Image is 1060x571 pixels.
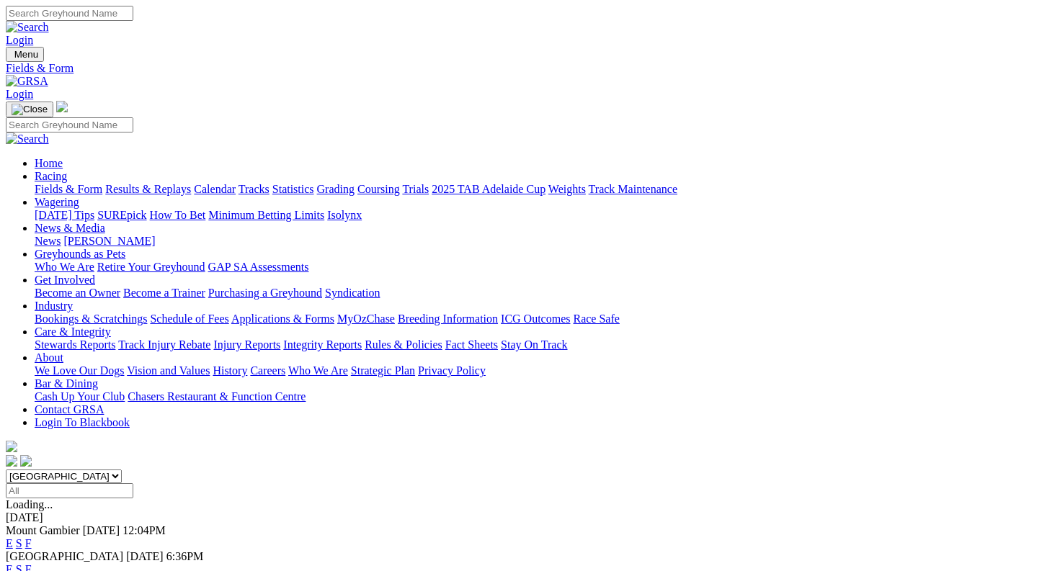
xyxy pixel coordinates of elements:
a: [DATE] Tips [35,209,94,221]
a: ICG Outcomes [501,313,570,325]
a: Login [6,34,33,46]
a: Breeding Information [398,313,498,325]
a: Who We Are [35,261,94,273]
img: logo-grsa-white.png [6,441,17,452]
span: [DATE] [83,524,120,536]
div: Industry [35,313,1054,325]
a: Industry [35,300,73,312]
span: Mount Gambier [6,524,80,536]
a: Race Safe [573,313,619,325]
a: We Love Our Dogs [35,364,124,377]
a: S [16,537,22,549]
span: 6:36PM [166,550,204,562]
a: News & Media [35,222,105,234]
a: Home [35,157,63,169]
a: Become an Owner [35,287,120,299]
span: [DATE] [126,550,164,562]
a: Care & Integrity [35,325,111,338]
a: Calendar [194,183,236,195]
a: Greyhounds as Pets [35,248,125,260]
a: E [6,537,13,549]
a: Results & Replays [105,183,191,195]
a: Bookings & Scratchings [35,313,147,325]
a: Integrity Reports [283,338,362,351]
a: Fact Sheets [445,338,498,351]
img: logo-grsa-white.png [56,101,68,112]
a: Fields & Form [6,62,1054,75]
a: Schedule of Fees [150,313,228,325]
span: 12:04PM [123,524,166,536]
a: Chasers Restaurant & Function Centre [128,390,306,403]
a: Wagering [35,196,79,208]
a: Injury Reports [213,338,280,351]
a: Retire Your Greyhound [97,261,205,273]
img: twitter.svg [20,455,32,467]
a: GAP SA Assessments [208,261,309,273]
a: 2025 TAB Adelaide Cup [432,183,545,195]
span: Menu [14,49,38,60]
a: Vision and Values [127,364,210,377]
a: Minimum Betting Limits [208,209,324,221]
img: Search [6,21,49,34]
div: Greyhounds as Pets [35,261,1054,274]
div: Racing [35,183,1054,196]
a: Who We Are [288,364,348,377]
div: Wagering [35,209,1054,222]
a: Get Involved [35,274,95,286]
a: Racing [35,170,67,182]
a: F [25,537,32,549]
a: Stay On Track [501,338,567,351]
button: Toggle navigation [6,102,53,117]
a: Syndication [325,287,380,299]
input: Select date [6,483,133,498]
a: Bar & Dining [35,377,98,390]
div: About [35,364,1054,377]
div: Care & Integrity [35,338,1054,351]
img: facebook.svg [6,455,17,467]
a: Cash Up Your Club [35,390,125,403]
a: Applications & Forms [231,313,334,325]
a: Weights [548,183,586,195]
a: Purchasing a Greyhound [208,287,322,299]
a: Coursing [357,183,400,195]
div: News & Media [35,235,1054,248]
img: Search [6,132,49,145]
a: How To Bet [150,209,206,221]
img: Close [12,104,48,115]
input: Search [6,6,133,21]
div: Get Involved [35,287,1054,300]
a: Track Injury Rebate [118,338,210,351]
a: [PERSON_NAME] [63,235,155,247]
a: History [213,364,247,377]
a: Stewards Reports [35,338,115,351]
a: Become a Trainer [123,287,205,299]
a: Trials [402,183,429,195]
input: Search [6,117,133,132]
a: About [35,351,63,364]
a: Grading [317,183,355,195]
a: Fields & Form [35,183,102,195]
div: [DATE] [6,511,1054,524]
button: Toggle navigation [6,47,44,62]
a: News [35,235,61,247]
a: MyOzChase [337,313,395,325]
span: Loading... [6,498,53,511]
a: Careers [250,364,285,377]
div: Bar & Dining [35,390,1054,403]
a: Strategic Plan [351,364,415,377]
a: Rules & Policies [365,338,442,351]
a: Contact GRSA [35,403,104,415]
a: Track Maintenance [589,183,677,195]
a: Tracks [239,183,270,195]
a: SUREpick [97,209,146,221]
span: [GEOGRAPHIC_DATA] [6,550,123,562]
a: Statistics [272,183,314,195]
img: GRSA [6,75,48,88]
a: Isolynx [327,209,362,221]
a: Login [6,88,33,100]
a: Login To Blackbook [35,416,130,428]
a: Privacy Policy [418,364,486,377]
